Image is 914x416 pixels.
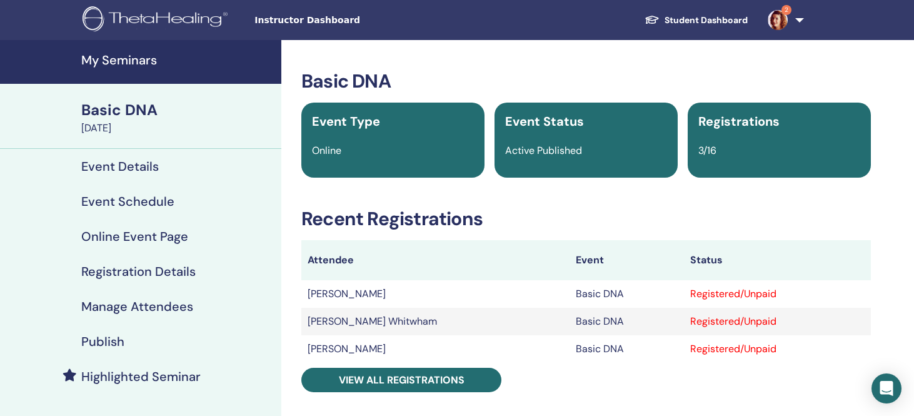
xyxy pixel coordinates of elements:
h4: Online Event Page [81,229,188,244]
td: [PERSON_NAME] [301,280,570,308]
div: Registered/Unpaid [690,314,865,329]
td: [PERSON_NAME] [301,335,570,363]
div: [DATE] [81,121,274,136]
div: Open Intercom Messenger [871,373,901,403]
h4: Event Details [81,159,159,174]
div: Registered/Unpaid [690,287,865,302]
img: logo.png [83,6,232,34]
span: Active Published [505,144,582,157]
span: Online [312,144,341,157]
h4: Publish [81,334,124,349]
img: graduation-cap-white.svg [645,14,660,25]
h4: My Seminars [81,53,274,68]
span: Instructor Dashboard [254,14,442,27]
h3: Recent Registrations [301,208,871,230]
td: Basic DNA [570,308,684,335]
h4: Event Schedule [81,194,174,209]
th: Event [570,240,684,280]
th: Status [684,240,871,280]
h4: Highlighted Seminar [81,369,201,384]
a: Basic DNA[DATE] [74,99,281,136]
h4: Manage Attendees [81,299,193,314]
div: Basic DNA [81,99,274,121]
span: Event Type [312,113,380,129]
a: View all registrations [301,368,501,392]
span: View all registrations [339,373,465,387]
span: 2 [781,5,791,15]
h4: Registration Details [81,264,196,279]
div: Registered/Unpaid [690,342,865,357]
span: 3/16 [698,144,716,157]
span: Registrations [698,113,780,129]
img: default.jpg [768,10,788,30]
th: Attendee [301,240,570,280]
h3: Basic DNA [301,70,871,93]
td: [PERSON_NAME] Whitwham [301,308,570,335]
span: Event Status [505,113,584,129]
td: Basic DNA [570,280,684,308]
a: Student Dashboard [635,9,758,32]
td: Basic DNA [570,335,684,363]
